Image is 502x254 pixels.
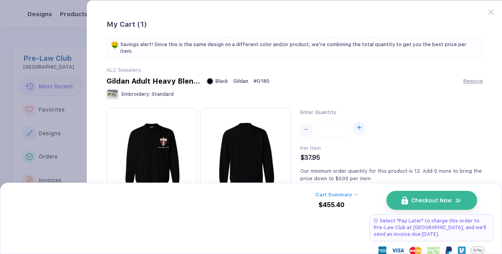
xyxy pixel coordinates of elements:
div: My Cart ( 1 ) [107,20,483,29]
img: icon [401,196,408,205]
span: Per Item [300,145,321,151]
div: ALC Sweaters [107,67,483,73]
div: Gildan Adult Heavy Blend Adult 8 Oz. 50/50 Fleece Crew [107,77,201,85]
span: $37.95 [300,154,320,161]
span: Checkout Now [411,197,451,204]
button: Remove [463,78,483,84]
span: Gildan [233,78,248,84]
span: Savings alert! Since this is the same design on a different color and/or product, we’re combining... [120,41,479,55]
div: Select "Pay Later" to charge this order to Pre-Law Club at [GEOGRAPHIC_DATA], and we'll send an i... [369,214,494,241]
img: 88ee6ca7-8c1e-4c24-b170-3b4e746f75c0_nt_back_1759441584244.jpg [204,112,287,194]
span: 🤑 [111,41,119,48]
img: Embroidery [107,89,118,99]
div: $455.40 [318,202,345,209]
span: Enter Quantity [300,109,336,115]
img: pay later [374,219,378,222]
button: Cart Summary [315,192,358,198]
span: Embroidery : [122,92,150,97]
span: Standard [152,92,174,97]
span: # G180 [253,78,270,84]
span: Black [215,78,228,84]
img: 88ee6ca7-8c1e-4c24-b170-3b4e746f75c0_nt_front_1759441584241.jpg [111,112,193,194]
span: Our minimum order quantity for this product is 12. Add 0 more to bring the price down to $0.00 pe... [300,168,482,181]
button: iconCheckout Nowicon [386,191,477,210]
img: icon [455,197,462,204]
